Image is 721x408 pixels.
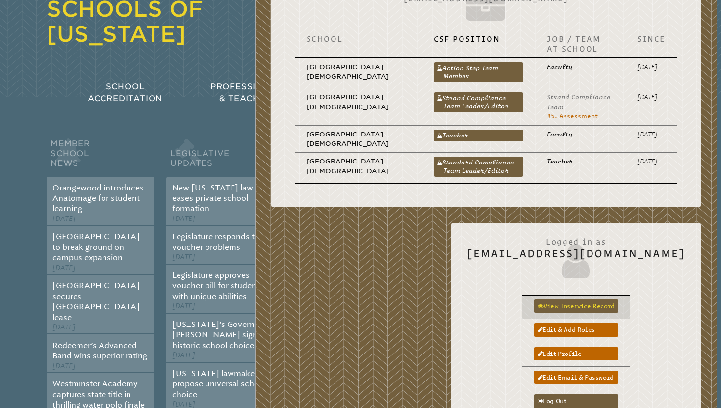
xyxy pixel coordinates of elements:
[534,323,618,336] a: Edit & add roles
[88,82,162,103] span: School Accreditation
[467,232,685,281] h2: [EMAIL_ADDRESS][DOMAIN_NAME]
[434,62,523,82] a: Action Step Team Member
[547,62,614,72] p: Faculty
[534,347,618,360] a: Edit profile
[307,157,411,176] p: [GEOGRAPHIC_DATA][DEMOGRAPHIC_DATA]
[172,369,266,399] a: [US_STATE] lawmakers propose universal school choice
[434,34,523,44] p: CSF Position
[467,232,685,247] span: Logged in as
[172,253,195,261] span: [DATE]
[637,130,666,139] p: [DATE]
[307,92,411,111] p: [GEOGRAPHIC_DATA][DEMOGRAPHIC_DATA]
[547,157,614,166] p: Teacher
[434,130,523,141] a: Teacher
[172,215,195,223] span: [DATE]
[434,92,523,112] a: Strand Compliance Team Leader/Editor
[172,320,267,350] a: [US_STATE]’s Governor [PERSON_NAME] signs historic school choice bill
[547,112,598,120] a: #5. Assessment
[172,232,259,251] a: Legislature responds to voucher problems
[637,92,666,102] p: [DATE]
[52,232,140,262] a: [GEOGRAPHIC_DATA] to break ground on campus expansion
[307,34,411,44] p: School
[547,93,610,110] span: Strand Compliance Team
[172,302,195,310] span: [DATE]
[52,362,76,370] span: [DATE]
[637,34,666,44] p: Since
[637,157,666,166] p: [DATE]
[547,34,614,54] p: Job / Team at School
[52,183,144,214] a: Orangewood introduces Anatomage for student learning
[52,341,147,360] a: Redeemer’s Advanced Band wins superior rating
[52,323,76,331] span: [DATE]
[534,299,618,313] a: View inservice record
[534,371,618,384] a: Edit email & password
[52,215,76,223] span: [DATE]
[434,157,523,176] a: Standard Compliance Team Leader/Editor
[307,62,411,82] p: [GEOGRAPHIC_DATA][DEMOGRAPHIC_DATA]
[52,264,76,272] span: [DATE]
[172,271,263,301] a: Legislature approves voucher bill for students with unique abilities
[210,82,354,103] span: Professional Development & Teacher Certification
[172,183,253,214] a: New [US_STATE] law eases private school formation
[547,130,614,139] p: Faculty
[637,62,666,72] p: [DATE]
[52,281,140,322] a: [GEOGRAPHIC_DATA] secures [GEOGRAPHIC_DATA] lease
[307,130,411,149] p: [GEOGRAPHIC_DATA][DEMOGRAPHIC_DATA]
[166,136,274,177] h2: Legislative Updates
[534,394,618,408] a: Log out
[172,351,195,359] span: [DATE]
[47,136,154,177] h2: Member School News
